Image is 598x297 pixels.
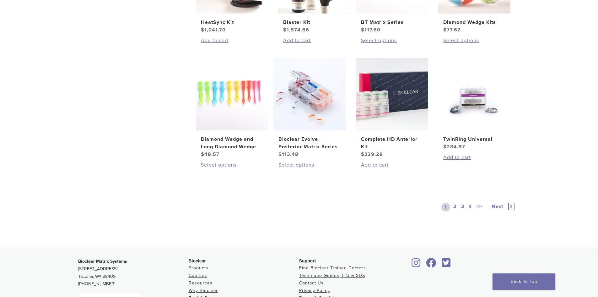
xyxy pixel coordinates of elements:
[361,27,380,33] bdi: 117.60
[443,144,465,150] bdi: 284.97
[201,135,263,151] h2: Diamond Wedge and Long Diamond Wedge
[361,161,423,169] a: Add to cart: “Complete HD Anterior Kit”
[278,151,282,157] span: $
[452,203,458,212] a: 2
[189,273,207,278] a: Courses
[467,203,473,212] a: 4
[443,19,505,26] h2: Diamond Wedge Kits
[283,19,345,26] h2: Blaster Kit
[201,27,204,33] span: $
[273,58,346,158] a: Bioclear Evolve Posterior Matrix SeriesBioclear Evolve Posterior Matrix Series $113.48
[299,288,330,293] a: Privacy Policy
[78,259,127,264] strong: Bioclear Matrix Systems
[361,151,383,157] bdi: 329.28
[278,161,341,169] a: Select options for “Bioclear Evolve Posterior Matrix Series”
[283,27,287,33] span: $
[189,265,208,271] a: Products
[410,262,423,268] a: Bioclear
[356,58,428,130] img: Complete HD Anterior Kit
[189,258,206,263] span: Bioclear
[196,58,269,158] a: Diamond Wedge and Long Diamond WedgeDiamond Wedge and Long Diamond Wedge $48.57
[443,27,461,33] bdi: 77.62
[201,37,263,44] a: Add to cart: “HeatSync Kit”
[78,258,189,288] p: [STREET_ADDRESS] Tacoma, WA 98409 [PHONE_NUMBER]
[443,135,505,143] h2: TwinRing Universal
[424,262,439,268] a: Bioclear
[299,258,316,263] span: Support
[189,280,213,286] a: Resources
[492,203,503,210] span: Next
[441,203,450,212] a: 1
[201,19,263,26] h2: HeatSync Kit
[361,135,423,151] h2: Complete HD Anterior Kit
[299,280,324,286] a: Contact Us
[443,144,447,150] span: $
[443,154,505,161] a: Add to cart: “TwinRing Universal”
[440,262,453,268] a: Bioclear
[356,58,429,158] a: Complete HD Anterior KitComplete HD Anterior Kit $329.28
[299,265,366,271] a: Find Bioclear Trained Doctors
[201,151,219,157] bdi: 48.57
[299,273,365,278] a: Technique Guides, IFU & SDS
[361,37,423,44] a: Select options for “BT Matrix Series”
[438,58,511,151] a: TwinRing UniversalTwinRing Universal $284.97
[475,203,483,212] a: >>
[493,273,555,290] a: Back To Top
[278,135,341,151] h2: Bioclear Evolve Posterior Matrix Series
[189,288,218,293] a: Why Bioclear
[201,27,226,33] bdi: 1,041.70
[201,161,263,169] a: Select options for “Diamond Wedge and Long Diamond Wedge”
[283,27,309,33] bdi: 1,574.66
[201,151,204,157] span: $
[460,203,466,212] a: 3
[278,151,299,157] bdi: 113.48
[443,37,505,44] a: Select options for “Diamond Wedge Kits”
[273,58,346,130] img: Bioclear Evolve Posterior Matrix Series
[361,151,364,157] span: $
[196,58,268,130] img: Diamond Wedge and Long Diamond Wedge
[438,58,510,130] img: TwinRing Universal
[443,27,447,33] span: $
[361,27,364,33] span: $
[361,19,423,26] h2: BT Matrix Series
[283,37,345,44] a: Add to cart: “Blaster Kit”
